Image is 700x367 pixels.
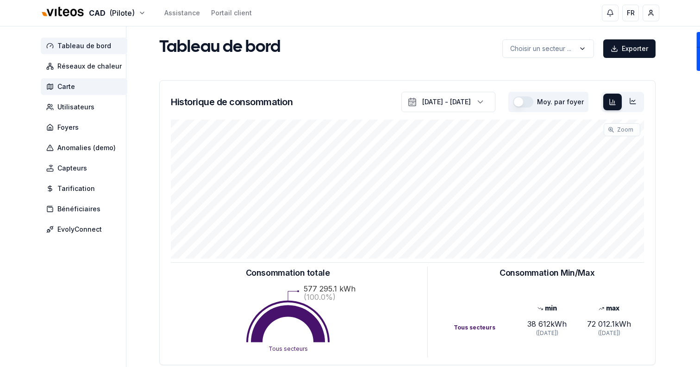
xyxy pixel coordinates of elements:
div: ([DATE]) [578,329,640,337]
button: CAD(Pilote) [41,3,146,23]
span: CAD [89,7,106,19]
button: [DATE] - [DATE] [401,92,495,112]
span: Capteurs [57,164,87,173]
div: min [516,304,578,313]
span: Zoom [617,126,633,133]
span: Carte [57,82,75,91]
text: Tous secteurs [268,345,307,352]
div: 38 612 kWh [516,318,578,329]
a: Tarification [41,180,131,197]
p: Choisir un secteur ... [510,44,571,53]
h1: Tableau de bord [159,38,281,57]
a: EvolyConnect [41,221,131,238]
div: max [578,304,640,313]
a: Tableau de bord [41,38,131,54]
span: FR [627,8,635,18]
a: Utilisateurs [41,99,131,115]
span: Tableau de bord [57,41,111,51]
a: Assistance [164,8,200,18]
text: 577 295.1 kWh [304,284,356,293]
a: Réseaux de chaleur [41,58,131,75]
label: Moy. par foyer [537,99,584,105]
a: Capteurs [41,160,131,177]
span: Foyers [57,123,79,132]
div: [DATE] - [DATE] [422,97,471,107]
span: Utilisateurs [57,102,94,112]
span: Tarification [57,184,95,193]
div: 72 012.1 kWh [578,318,640,329]
span: Bénéficiaires [57,204,100,214]
h3: Consommation totale [246,266,330,279]
a: Bénéficiaires [41,201,131,217]
button: label [502,39,594,58]
button: FR [622,5,639,21]
text: (100.0%) [304,292,336,302]
a: Portail client [211,8,252,18]
a: Anomalies (demo) [41,139,131,156]
div: ([DATE]) [516,329,578,337]
h3: Historique de consommation [171,95,293,108]
h3: Consommation Min/Max [500,266,594,279]
a: Foyers [41,119,131,136]
span: Réseaux de chaleur [57,62,122,71]
div: Tous secteurs [454,324,516,331]
span: EvolyConnect [57,225,102,234]
span: (Pilote) [109,7,135,19]
img: Viteos - CAD Logo [41,1,85,23]
button: Exporter [603,39,656,58]
span: Anomalies (demo) [57,143,116,152]
a: Carte [41,78,131,95]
